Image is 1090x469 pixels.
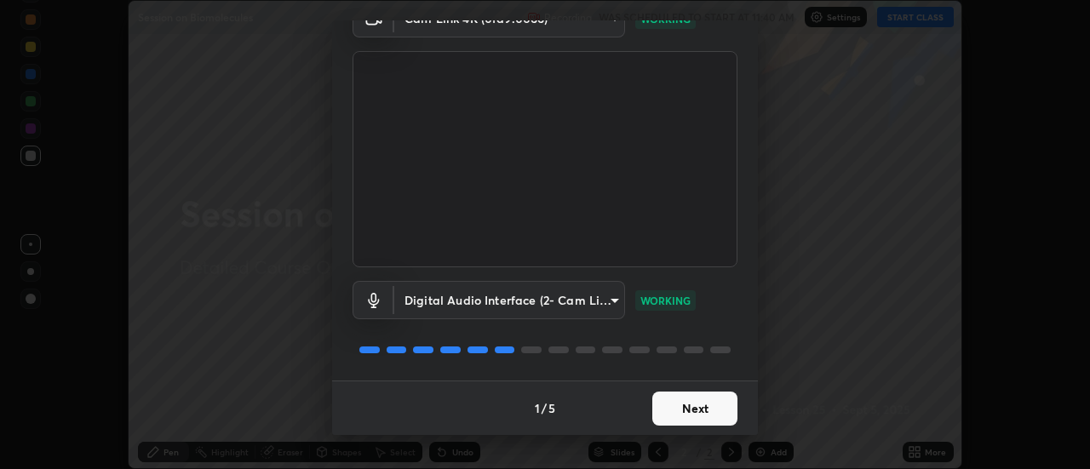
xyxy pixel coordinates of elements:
h4: 5 [548,399,555,417]
div: Cam Link 4K (0fd9:0066) [394,281,625,319]
button: Next [652,392,737,426]
h4: 1 [535,399,540,417]
h4: / [542,399,547,417]
p: WORKING [640,293,691,308]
